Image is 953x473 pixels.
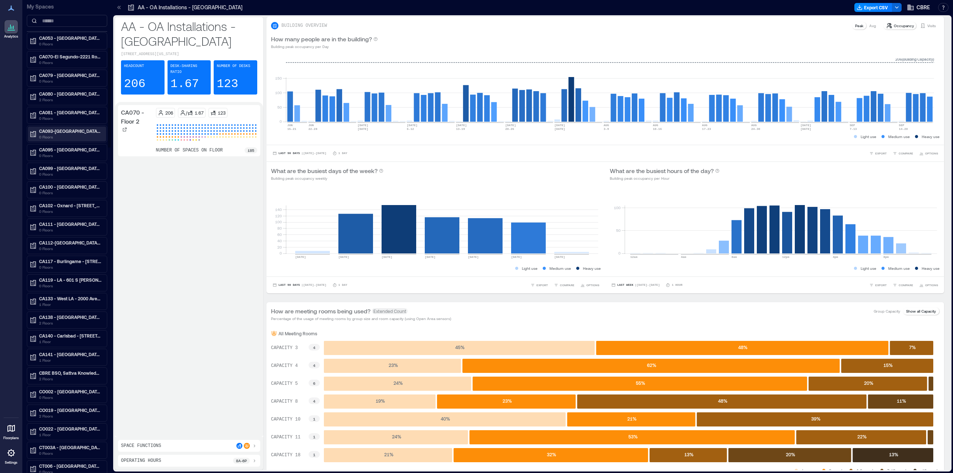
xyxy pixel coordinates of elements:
span: COMPARE [560,283,574,287]
text: [DATE] [456,124,467,127]
span: Extended Count [372,308,408,314]
text: 19 % [376,398,385,403]
tspan: 100 [275,220,282,224]
text: 6-12 [407,127,414,131]
p: CA117 - Burlingame - [STREET_ADDRESS][PERSON_NAME] [39,258,102,264]
text: [DATE] [511,255,522,259]
p: 8a - 6p [236,458,247,464]
p: Heavy use [922,134,940,140]
text: [DATE] [800,124,811,127]
text: AUG [604,124,609,127]
p: CO019 - [GEOGRAPHIC_DATA] - [STREET_ADDRESS] [39,407,102,413]
p: CA100 - [GEOGRAPHIC_DATA] - 5921 [GEOGRAPHIC_DATA].. [39,184,102,190]
p: 0 Floors [39,264,102,270]
text: 53 % [628,434,638,439]
tspan: 100 [614,205,621,210]
p: 185 [248,147,254,153]
p: 2 Floors [39,413,102,419]
text: CAPACITY 18 [271,453,300,458]
p: 0 Floors [39,153,102,159]
p: number of spaces on floor [156,147,223,153]
text: 13 % [684,452,694,457]
p: 0 Floors [39,41,102,47]
text: 40 % [441,416,450,421]
p: AA - OA Installations - [GEOGRAPHIC_DATA] [121,19,257,48]
text: [DATE] [800,127,811,131]
p: Group Capacity [874,308,900,314]
tspan: 50 [616,228,621,233]
p: 0 Floors [39,450,102,456]
p: Visits [927,23,936,29]
tspan: 20 [277,245,282,249]
span: EXPORT [875,283,887,287]
button: Export CSV [854,3,892,12]
text: 20 % [786,452,795,457]
text: 22-28 [308,127,317,131]
p: Peak [855,23,863,29]
text: 21 % [627,416,637,421]
p: / [186,110,187,116]
button: COMPARE [552,281,576,289]
p: My Spaces [27,3,107,10]
p: What are the busiest hours of the day? [610,166,714,175]
text: 15-21 [287,127,296,131]
text: [DATE] [554,124,565,127]
text: 21 % [384,452,393,457]
text: 8am [732,255,737,259]
text: [DATE] [505,124,516,127]
p: CBRE BSO, Sattva Knowledge City [39,370,102,376]
tspan: 80 [277,226,282,230]
p: CO022 - [GEOGRAPHIC_DATA] - [STREET_ADDRESS] [39,426,102,432]
text: 13-19 [456,127,465,131]
p: 2 Floors [39,376,102,382]
p: 206 [165,110,173,116]
text: [DATE] [554,127,565,131]
text: 24 % [392,434,401,439]
p: CA112-[GEOGRAPHIC_DATA]-[STREET_ADDRESS].. [39,240,102,246]
p: Light use [522,265,538,271]
p: How are meeting rooms being used? [271,307,370,316]
text: 20-26 [505,127,514,131]
button: COMPARE [891,281,915,289]
button: CBRE [905,1,932,13]
button: OPTIONS [918,150,940,157]
tspan: 50 [277,105,282,109]
p: 0 Floors [39,78,102,84]
p: 0 Floors [39,208,102,214]
p: CT006 - [GEOGRAPHIC_DATA] - [STREET_ADDRESS].. [39,463,102,469]
text: 20 % [864,380,873,386]
text: AUG [751,124,757,127]
p: 1.67 [170,77,199,92]
text: 7-13 [850,127,857,131]
p: Floorplans [3,436,19,440]
p: Heavy use [583,265,601,271]
p: 1 Day [338,151,347,156]
button: Last 90 Days |[DATE]-[DATE] [271,150,328,157]
p: Medium use [888,265,910,271]
p: 0 Floors [39,134,102,140]
p: CA093-[GEOGRAPHIC_DATA]-[STREET_ADDRESS]... [39,128,102,134]
text: CAPACITY 11 [271,435,300,440]
text: 17-23 [702,127,711,131]
tspan: 60 [277,232,282,237]
p: CA070 - Floor 2 [121,108,153,126]
button: EXPORT [868,281,888,289]
span: COMPARE [899,283,913,287]
p: Percentage of the usage of meeting rooms by group size and room capacity (using Open Area sensors) [271,316,451,322]
p: Medium use [549,265,571,271]
p: Analytics [4,34,18,39]
span: EXPORT [875,151,887,156]
p: Desk-sharing ratio [170,63,208,75]
p: 0 Floors [39,171,102,177]
text: AUG [702,124,708,127]
text: 3-9 [604,127,609,131]
p: 2 Floors [39,97,102,103]
p: Building peak occupancy per Day [271,44,378,49]
span: COMPARE [899,151,913,156]
p: 0 Floors [39,394,102,400]
p: 1 Floor [39,357,102,363]
tspan: 100 [275,90,282,95]
p: CA133 - West LA - 2000 Avenue of the Stars [39,295,102,301]
text: [DATE] [338,255,349,259]
text: [DATE] [468,255,479,259]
